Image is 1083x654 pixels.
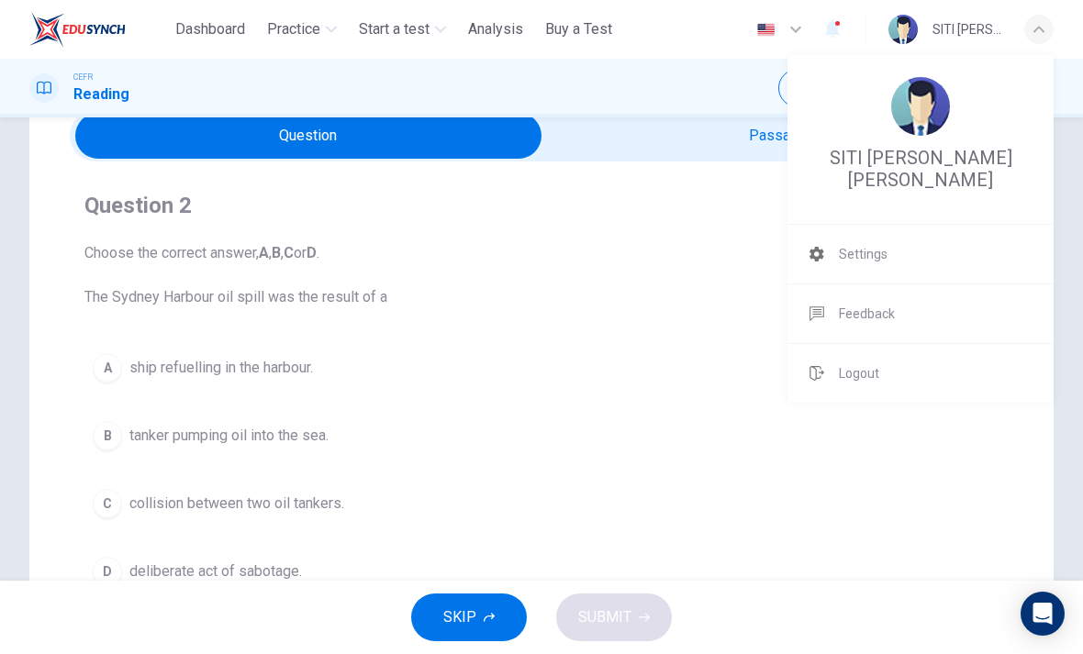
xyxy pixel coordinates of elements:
[891,77,950,136] img: Profile picture
[839,243,888,265] span: Settings
[1021,592,1065,636] div: Open Intercom Messenger
[787,225,1054,283] a: Settings
[839,362,879,384] span: Logout
[809,147,1032,191] span: SITI [PERSON_NAME] [PERSON_NAME]
[839,303,895,325] span: Feedback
